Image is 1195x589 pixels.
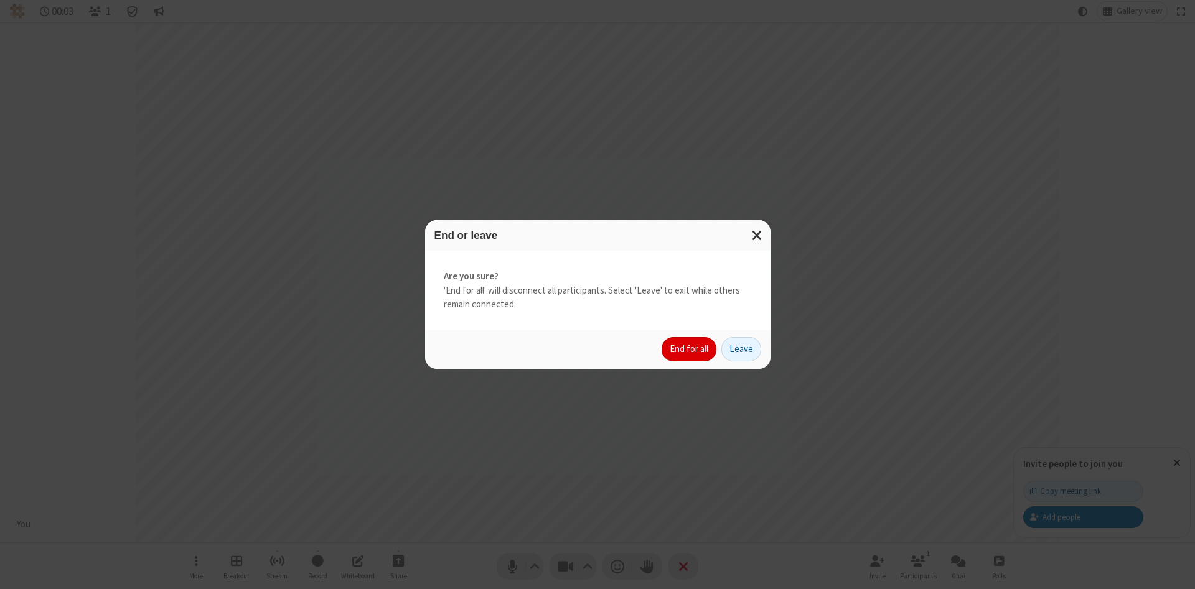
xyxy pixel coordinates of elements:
button: Leave [721,337,761,362]
button: End for all [662,337,716,362]
h3: End or leave [434,230,761,241]
strong: Are you sure? [444,269,752,284]
button: Close modal [744,220,771,251]
div: 'End for all' will disconnect all participants. Select 'Leave' to exit while others remain connec... [425,251,771,330]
